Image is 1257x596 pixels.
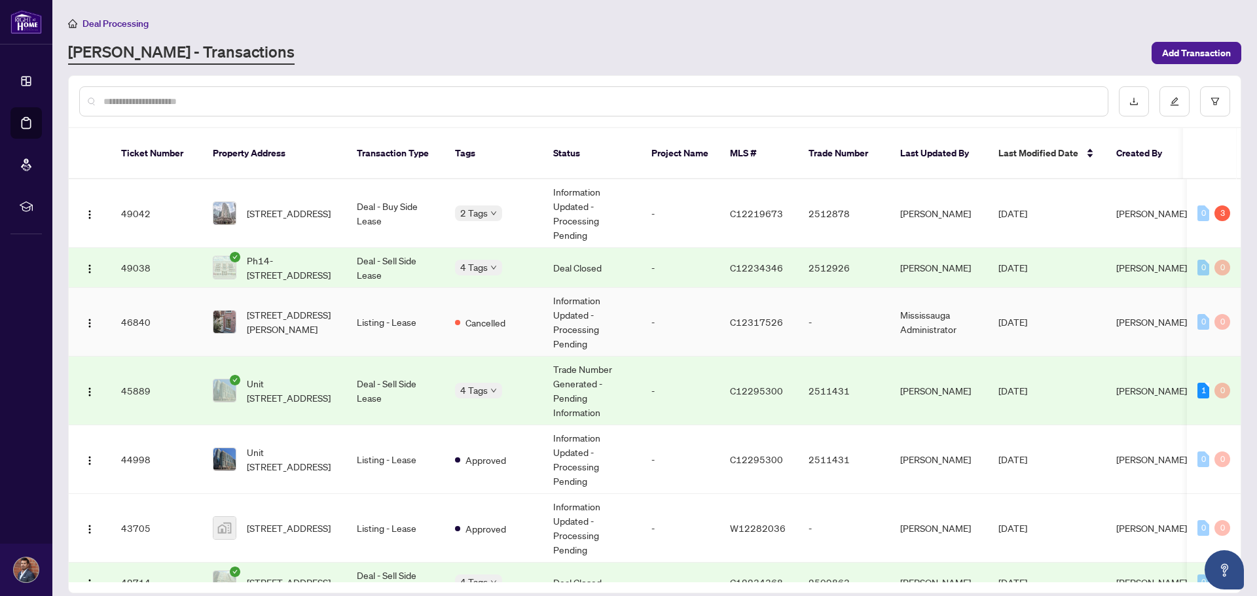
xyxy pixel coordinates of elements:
[1200,86,1230,116] button: filter
[543,248,641,288] td: Deal Closed
[998,453,1027,465] span: [DATE]
[79,449,100,470] button: Logo
[998,522,1027,534] span: [DATE]
[10,10,42,34] img: logo
[465,315,505,330] span: Cancelled
[1197,260,1209,275] div: 0
[79,311,100,332] button: Logo
[1197,314,1209,330] div: 0
[346,494,445,563] td: Listing - Lease
[1106,128,1184,179] th: Created By
[890,357,988,425] td: [PERSON_NAME]
[465,521,506,536] span: Approved
[213,571,236,593] img: thumbnail-img
[1119,86,1149,116] button: download
[111,357,202,425] td: 45889
[445,128,543,179] th: Tags
[730,576,783,588] span: C12234368
[84,209,95,220] img: Logo
[641,425,720,494] td: -
[998,576,1027,588] span: [DATE]
[998,316,1027,328] span: [DATE]
[543,128,641,179] th: Status
[111,128,202,179] th: Ticket Number
[890,179,988,248] td: [PERSON_NAME]
[1197,574,1209,590] div: 0
[346,288,445,357] td: Listing - Lease
[1214,451,1230,467] div: 0
[465,453,506,467] span: Approved
[890,288,988,357] td: Mississauga Administrator
[730,262,783,273] span: C12234346
[460,383,488,398] span: 4 Tags
[641,494,720,563] td: -
[543,288,641,357] td: Information Updated - Processing Pending
[1214,383,1230,398] div: 0
[1214,314,1230,330] div: 0
[988,128,1106,179] th: Last Modified Date
[1170,97,1179,106] span: edit
[798,128,890,179] th: Trade Number
[1159,86,1190,116] button: edit
[1152,42,1241,64] button: Add Transaction
[111,248,202,288] td: 49038
[641,128,720,179] th: Project Name
[1116,576,1187,588] span: [PERSON_NAME]
[230,252,240,262] span: check-circle
[730,316,783,328] span: C12317526
[213,202,236,224] img: thumbnail-img
[111,179,202,248] td: 49042
[111,425,202,494] td: 44998
[1197,520,1209,536] div: 0
[890,494,988,563] td: [PERSON_NAME]
[490,210,497,217] span: down
[890,128,988,179] th: Last Updated By
[230,567,240,577] span: check-circle
[346,357,445,425] td: Deal - Sell Side Lease
[1205,550,1244,589] button: Open asap
[798,357,890,425] td: 2511431
[111,494,202,563] td: 43705
[84,387,95,397] img: Logo
[213,256,236,279] img: thumbnail-img
[641,357,720,425] td: -
[1116,316,1187,328] span: [PERSON_NAME]
[84,455,95,466] img: Logo
[460,205,488,220] span: 2 Tags
[213,311,236,333] img: thumbnail-img
[1197,383,1209,398] div: 1
[213,379,236,402] img: thumbnail-img
[84,318,95,328] img: Logo
[68,41,295,65] a: [PERSON_NAME] - Transactions
[346,128,445,179] th: Transaction Type
[1214,205,1230,221] div: 3
[543,494,641,563] td: Information Updated - Processing Pending
[202,128,346,179] th: Property Address
[730,522,786,534] span: W12282036
[798,248,890,288] td: 2512926
[14,557,39,582] img: Profile Icon
[84,578,95,589] img: Logo
[543,179,641,248] td: Information Updated - Processing Pending
[798,494,890,563] td: -
[1214,260,1230,275] div: 0
[641,288,720,357] td: -
[79,517,100,538] button: Logo
[1211,97,1220,106] span: filter
[998,385,1027,396] span: [DATE]
[798,179,890,248] td: 2512878
[998,146,1078,160] span: Last Modified Date
[68,19,77,28] span: home
[247,253,336,282] span: Ph14-[STREET_ADDRESS]
[1197,205,1209,221] div: 0
[490,264,497,271] span: down
[79,203,100,224] button: Logo
[730,453,783,465] span: C12295300
[1129,97,1139,106] span: download
[730,385,783,396] span: C12295300
[1116,522,1187,534] span: [PERSON_NAME]
[1162,43,1231,63] span: Add Transaction
[460,574,488,589] span: 4 Tags
[346,179,445,248] td: Deal - Buy Side Lease
[213,448,236,470] img: thumbnail-img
